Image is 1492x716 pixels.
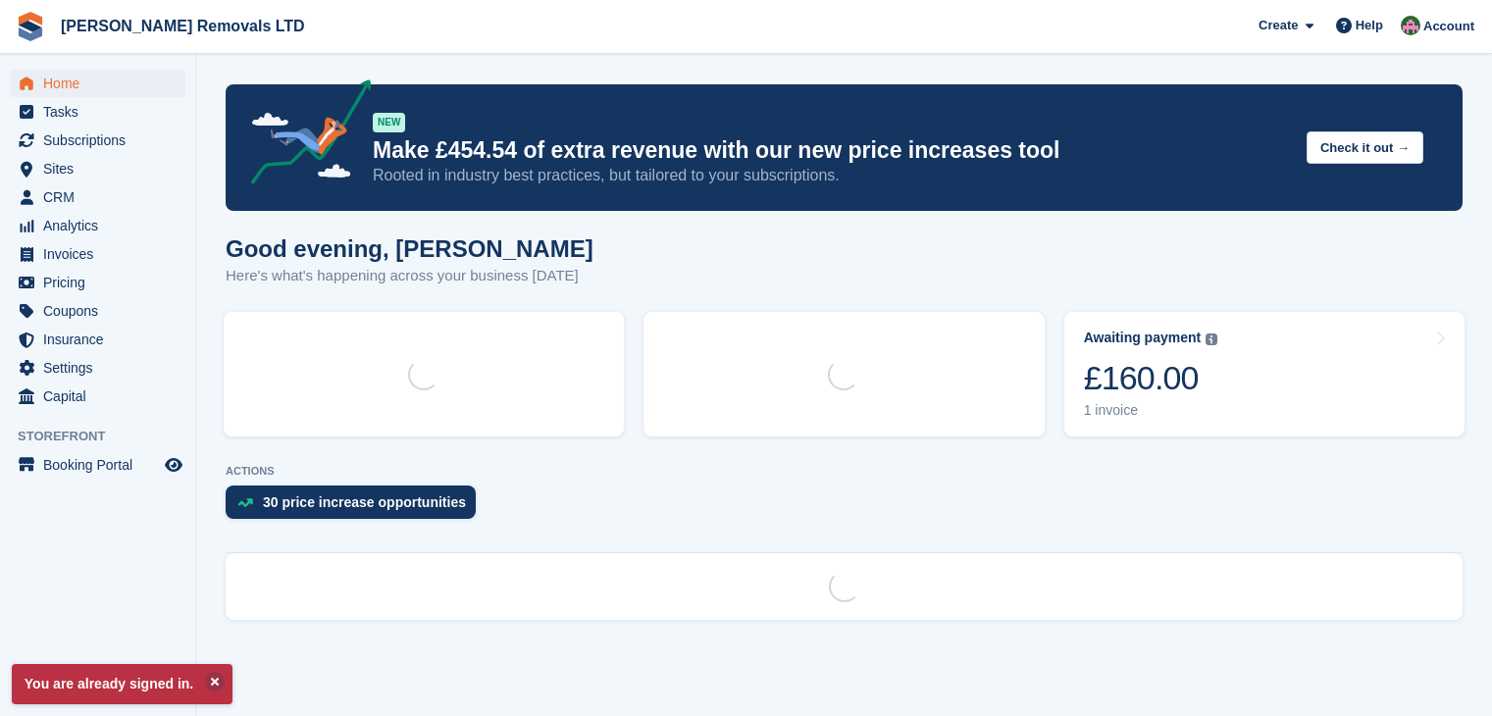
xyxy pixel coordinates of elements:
a: 30 price increase opportunities [226,486,486,529]
span: Tasks [43,98,161,126]
span: Pricing [43,269,161,296]
span: CRM [43,183,161,211]
a: menu [10,326,185,353]
div: 30 price increase opportunities [263,494,466,510]
a: Awaiting payment £160.00 1 invoice [1064,312,1465,436]
img: icon-info-grey-7440780725fd019a000dd9b08b2336e03edf1995a4989e88bcd33f0948082b44.svg [1206,333,1217,345]
span: Capital [43,383,161,410]
span: Account [1423,17,1474,36]
a: menu [10,155,185,182]
p: Here's what's happening across your business [DATE] [226,265,593,287]
img: price-adjustments-announcement-icon-8257ccfd72463d97f412b2fc003d46551f7dbcb40ab6d574587a9cd5c0d94... [234,79,372,191]
span: Create [1259,16,1298,35]
img: Paul Withers [1401,16,1420,35]
img: stora-icon-8386f47178a22dfd0bd8f6a31ec36ba5ce8667c1dd55bd0f319d3a0aa187defe.svg [16,12,45,41]
span: Booking Portal [43,451,161,479]
p: Rooted in industry best practices, but tailored to your subscriptions. [373,165,1291,186]
span: Coupons [43,297,161,325]
div: NEW [373,113,405,132]
div: Awaiting payment [1084,330,1202,346]
div: 1 invoice [1084,402,1218,419]
p: ACTIONS [226,465,1463,478]
span: Home [43,70,161,97]
a: menu [10,127,185,154]
a: [PERSON_NAME] Removals LTD [53,10,313,42]
span: Storefront [18,427,195,446]
img: price_increase_opportunities-93ffe204e8149a01c8c9dc8f82e8f89637d9d84a8eef4429ea346261dce0b2c0.svg [237,498,253,507]
p: You are already signed in. [12,664,232,704]
a: menu [10,269,185,296]
a: menu [10,183,185,211]
a: menu [10,297,185,325]
a: menu [10,451,185,479]
button: Check it out → [1307,131,1423,164]
a: Preview store [162,453,185,477]
div: £160.00 [1084,358,1218,398]
span: Help [1356,16,1383,35]
a: menu [10,354,185,382]
a: menu [10,98,185,126]
span: Invoices [43,240,161,268]
a: menu [10,70,185,97]
h1: Good evening, [PERSON_NAME] [226,235,593,262]
span: Insurance [43,326,161,353]
a: menu [10,240,185,268]
p: Make £454.54 of extra revenue with our new price increases tool [373,136,1291,165]
a: menu [10,212,185,239]
span: Analytics [43,212,161,239]
span: Settings [43,354,161,382]
span: Sites [43,155,161,182]
span: Subscriptions [43,127,161,154]
a: menu [10,383,185,410]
